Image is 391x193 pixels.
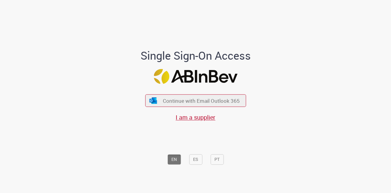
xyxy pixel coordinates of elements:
[154,69,237,84] img: Logo ABInBev
[111,50,280,62] h1: Single Sign-On Access
[145,94,246,107] button: ícone Azure/Microsoft 360 Continue with Email Outlook 365
[176,113,215,122] a: I am a supplier
[167,154,181,165] button: EN
[189,154,202,165] button: ES
[210,154,224,165] button: PT
[149,97,158,104] img: ícone Azure/Microsoft 360
[163,97,240,104] span: Continue with Email Outlook 365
